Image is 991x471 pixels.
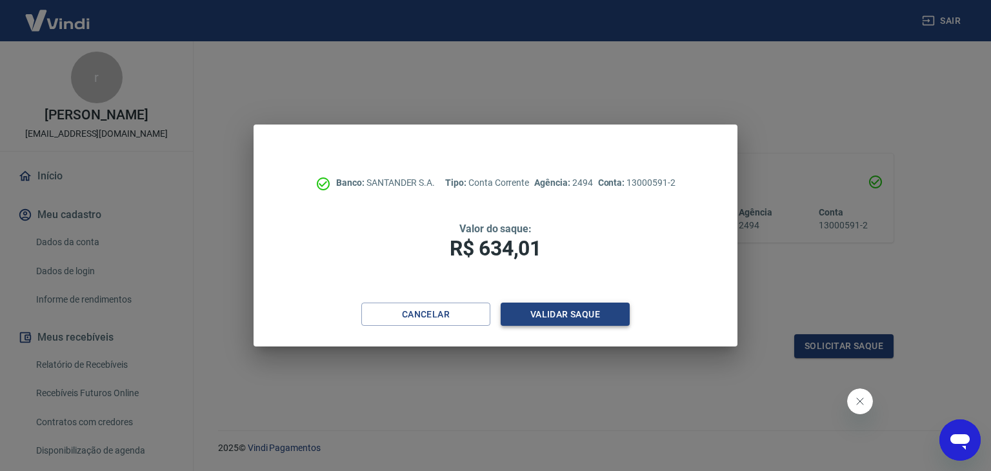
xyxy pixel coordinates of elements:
iframe: Fechar mensagem [847,388,873,414]
span: R$ 634,01 [450,236,541,261]
span: Agência: [534,177,572,188]
span: Banco: [336,177,366,188]
p: 2494 [534,176,592,190]
iframe: Botão para abrir a janela de mensagens [939,419,981,461]
button: Validar saque [501,303,630,326]
p: Conta Corrente [445,176,529,190]
p: 13000591-2 [598,176,676,190]
button: Cancelar [361,303,490,326]
p: SANTANDER S.A. [336,176,435,190]
span: Tipo: [445,177,468,188]
span: Conta: [598,177,627,188]
span: Valor do saque: [459,223,532,235]
span: Olá! Precisa de ajuda? [8,9,108,19]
